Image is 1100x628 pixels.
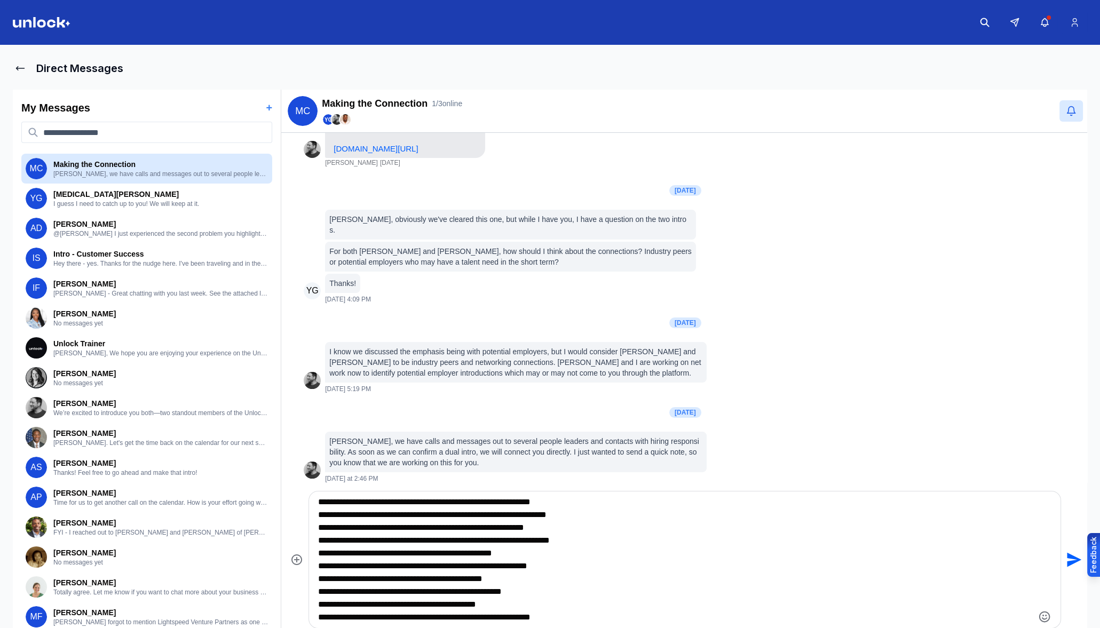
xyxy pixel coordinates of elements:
[53,249,268,259] p: Intro - Customer Success
[304,141,321,158] img: D
[36,61,123,76] h1: Direct Messages
[325,474,378,483] span: [DATE] at 2:46 PM
[53,607,268,618] p: [PERSON_NAME]
[53,547,268,558] p: [PERSON_NAME]
[53,409,268,417] p: We’re excited to introduce you both—two standout members of the Unlock community. From here, we’l...
[288,96,318,126] span: MC
[322,96,428,111] h2: Making the Connection
[53,379,268,387] p: No messages yet
[53,159,268,170] p: Making the Connection
[53,618,268,626] p: [PERSON_NAME] forgot to mention Lightspeed Venture Partners as one you could lean into as well. T...
[669,185,701,196] div: [DATE]
[323,114,334,125] span: YG
[26,367,47,388] img: User avatar
[53,439,268,447] p: [PERSON_NAME]. Let's get the time back on the calendar for our next session. I'm curious of how t...
[53,458,268,468] p: [PERSON_NAME]
[26,337,47,359] img: User avatar
[53,518,268,528] p: [PERSON_NAME]
[26,457,47,478] span: AS
[53,279,268,289] p: [PERSON_NAME]
[53,558,268,567] p: No messages yet
[53,189,268,200] p: [MEDICAL_DATA][PERSON_NAME]
[53,577,268,588] p: [PERSON_NAME]
[329,346,702,378] p: I know we discussed the emphasis being with potential employers, but I would consider [PERSON_NAM...
[318,496,1032,624] textarea: Type your message
[329,246,692,267] p: For both [PERSON_NAME] and [PERSON_NAME], how should I think about the connections? Industry peer...
[53,219,268,229] p: [PERSON_NAME]
[53,229,268,238] p: @[PERSON_NAME] I just experienced the second problem you highlighted firsthand. I get a ton of no...
[266,100,273,115] button: +
[53,498,268,507] p: Time for us to get another call on the calendar. How is your effort going with building the network?
[329,436,702,468] p: [PERSON_NAME], we have calls and messages out to several people leaders and contacts with hiring ...
[325,385,371,393] span: [DATE] 5:19 PM
[13,17,70,28] img: Logo
[304,141,321,158] div: Demetrios Chirgott
[53,319,268,328] p: No messages yet
[1038,610,1051,623] button: Emoji picker
[26,516,47,538] img: User avatar
[53,289,268,298] p: [PERSON_NAME] - Great chatting with you last week. See the attached links for the recordings you ...
[53,428,268,439] p: [PERSON_NAME]
[340,114,351,125] img: Jared Cozart
[331,114,342,125] img: Demetrios Chirgott
[26,576,47,598] img: User avatar
[26,427,47,448] img: User avatar
[329,278,356,289] p: Thanks!
[53,259,268,268] p: Hey there - yes. Thanks for the nudge here. I've been traveling and in the throes of buying a hom...
[325,159,378,168] span: [PERSON_NAME]
[53,368,268,379] p: [PERSON_NAME]
[304,372,321,389] img: User avatar
[53,588,268,597] p: Totally agree. Let me know if you want to chat more about your business as well. I might have som...
[325,295,371,304] span: [DATE] 4:09 PM
[53,170,268,178] p: [PERSON_NAME], we have calls and messages out to several people leaders and contacts with hiring ...
[1087,533,1100,577] button: Provide feedback
[669,407,701,418] div: [DATE]
[53,200,268,208] p: I guess I need to catch up to you! We will keep at it.
[380,159,400,168] time: 2025-06-09T15:14:24.538Z
[53,398,268,409] p: [PERSON_NAME]
[53,488,268,498] p: [PERSON_NAME]
[53,338,268,349] p: Unlock Trainer
[26,546,47,568] img: User avatar
[26,606,47,627] span: MF
[21,100,90,115] h2: My Messages
[669,317,701,328] div: [DATE]
[432,98,462,109] span: 1 / 3 online
[26,487,47,508] span: AP
[329,214,692,235] p: [PERSON_NAME], obviously we've cleared this one, but while I have you, I have a question on the t...
[334,144,418,153] a: [DOMAIN_NAME][URL]
[26,158,47,179] span: MC
[53,528,268,537] p: FYI - I reached out to [PERSON_NAME] and [PERSON_NAME] of [PERSON_NAME] Management on your behalf...
[304,462,321,479] img: User avatar
[26,397,47,418] img: User avatar
[26,188,47,209] span: YG
[26,218,47,239] span: AD
[304,282,321,299] span: YG
[1061,548,1085,572] button: Send
[26,248,47,269] span: IS
[53,308,268,319] p: [PERSON_NAME]
[53,349,268,357] p: [PERSON_NAME], We hope you are enjoying your experience on the Unlock platform and wanted to brin...
[53,468,268,477] p: Thanks! Feel free to go ahead and make that intro!
[1088,537,1099,573] div: Feedback
[26,307,47,329] img: User avatar
[26,277,47,299] span: IF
